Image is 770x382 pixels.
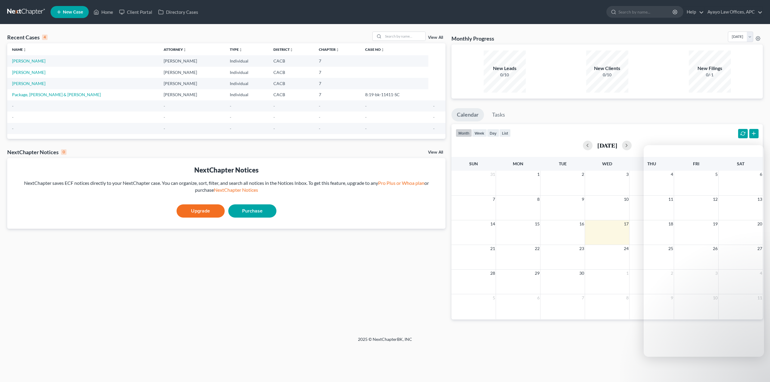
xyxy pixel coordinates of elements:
[91,7,116,17] a: Home
[314,67,360,78] td: 7
[534,245,540,252] span: 22
[230,115,231,120] span: -
[116,7,155,17] a: Client Portal
[365,103,367,108] span: -
[12,47,26,52] a: Nameunfold_more
[618,6,673,17] input: Search by name...
[336,48,339,52] i: unfold_more
[273,103,275,108] span: -
[534,220,540,228] span: 15
[451,35,494,42] h3: Monthly Progress
[499,129,511,137] button: list
[164,115,165,120] span: -
[273,126,275,131] span: -
[269,89,314,100] td: CACB
[12,58,45,63] a: [PERSON_NAME]
[492,196,496,203] span: 7
[269,55,314,66] td: CACB
[490,270,496,277] span: 28
[228,204,276,218] a: Purchase
[684,7,704,17] a: Help
[378,180,424,186] a: Pro Plus or Whoa plan
[23,48,26,52] i: unfold_more
[492,294,496,301] span: 5
[537,196,540,203] span: 8
[428,35,443,40] a: View All
[314,55,360,66] td: 7
[314,78,360,89] td: 7
[484,72,526,78] div: 0/10
[597,142,617,148] h2: [DATE]
[290,48,293,52] i: unfold_more
[12,180,441,194] div: NextChapter saves ECF notices directly to your NextChapter case. You can organize, sort, filter, ...
[12,165,441,175] div: NextChapter Notices
[381,48,384,52] i: unfold_more
[214,336,556,347] div: 2025 © NextChapterBK, INC
[750,362,764,376] iframe: Intercom live chat
[365,115,367,120] span: -
[579,220,585,228] span: 16
[469,161,478,166] span: Sun
[319,103,320,108] span: -
[164,126,165,131] span: -
[579,245,585,252] span: 23
[383,32,425,41] input: Search by name...
[155,7,201,17] a: Directory Cases
[490,245,496,252] span: 21
[534,270,540,277] span: 29
[644,145,764,357] iframe: Intercom live chat
[230,103,231,108] span: -
[626,294,629,301] span: 8
[456,129,472,137] button: month
[602,161,612,166] span: Wed
[214,187,258,193] a: NextChapter Notices
[581,294,585,301] span: 7
[623,196,629,203] span: 10
[225,78,269,89] td: Individual
[484,65,526,72] div: New Leads
[12,103,14,108] span: -
[433,126,435,131] span: -
[487,129,499,137] button: day
[537,171,540,178] span: 1
[586,72,628,78] div: 0/10
[623,220,629,228] span: 17
[360,89,428,100] td: 8:19-bk-11411-SC
[319,115,320,120] span: -
[472,129,487,137] button: week
[164,103,165,108] span: -
[159,67,225,78] td: [PERSON_NAME]
[12,92,101,97] a: Package, [PERSON_NAME] & [PERSON_NAME]
[581,171,585,178] span: 2
[490,220,496,228] span: 14
[273,47,293,52] a: Districtunfold_more
[63,10,83,14] span: New Case
[579,270,585,277] span: 30
[513,161,523,166] span: Mon
[12,70,45,75] a: [PERSON_NAME]
[581,196,585,203] span: 9
[230,126,231,131] span: -
[239,48,242,52] i: unfold_more
[319,126,320,131] span: -
[451,108,484,121] a: Calendar
[537,294,540,301] span: 6
[689,72,731,78] div: 0/-1
[183,48,186,52] i: unfold_more
[12,115,14,120] span: -
[433,115,435,120] span: -
[623,245,629,252] span: 24
[273,115,275,120] span: -
[626,171,629,178] span: 3
[319,47,339,52] a: Chapterunfold_more
[225,55,269,66] td: Individual
[61,149,66,155] div: 0
[559,161,567,166] span: Tue
[704,7,762,17] a: Ayayo Law Offices, APC
[428,150,443,154] a: View All
[269,78,314,89] td: CACB
[314,89,360,100] td: 7
[586,65,628,72] div: New Clients
[626,270,629,277] span: 1
[487,108,510,121] a: Tasks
